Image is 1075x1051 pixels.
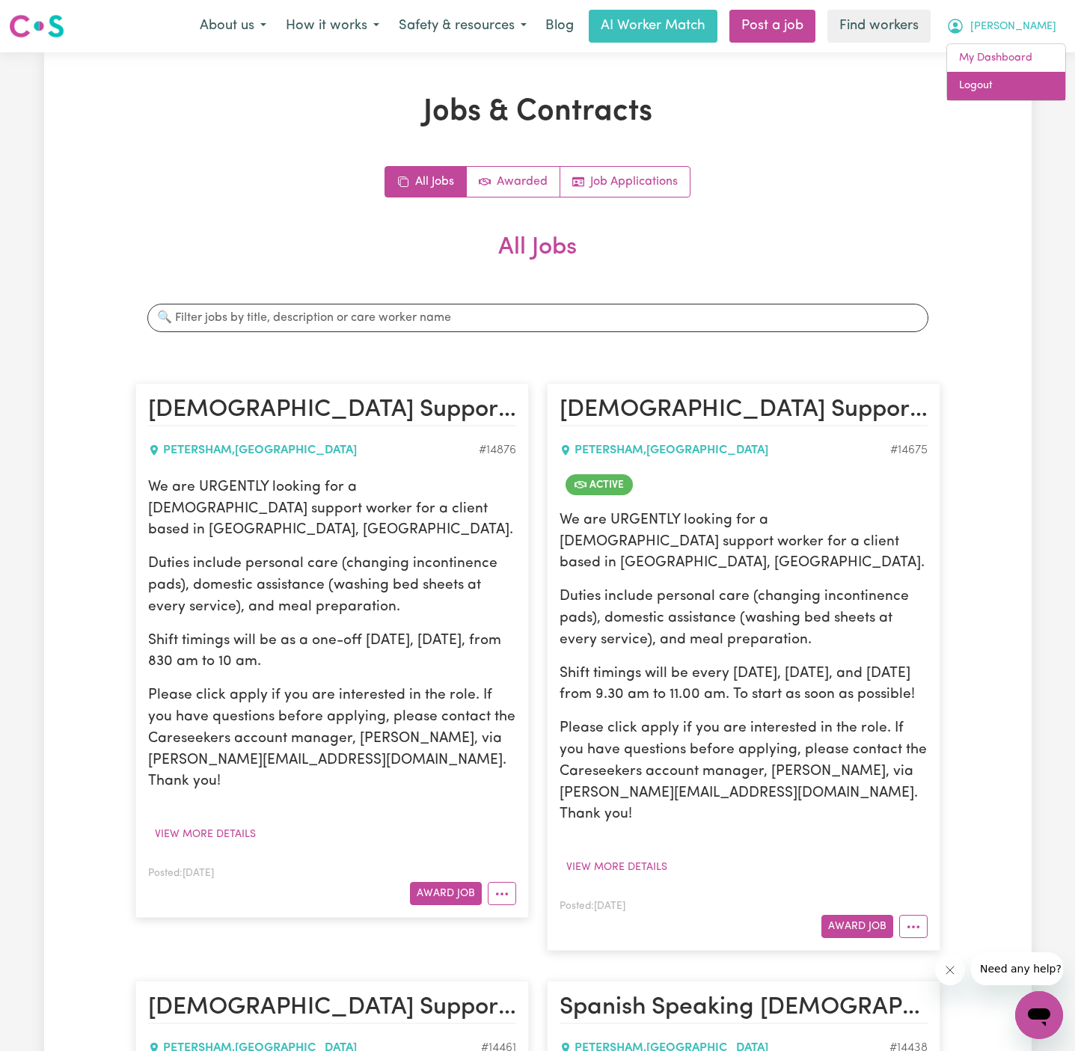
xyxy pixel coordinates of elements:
[935,955,965,985] iframe: Close message
[971,952,1063,985] iframe: Message from company
[135,94,940,130] h1: Jobs & Contracts
[560,441,890,459] div: PETERSHAM , [GEOGRAPHIC_DATA]
[821,915,893,938] button: Award Job
[9,9,64,43] a: Careseekers logo
[148,868,214,878] span: Posted: [DATE]
[947,72,1065,100] a: Logout
[135,233,940,286] h2: All Jobs
[566,474,633,495] span: Job is active
[148,441,479,459] div: PETERSHAM , [GEOGRAPHIC_DATA]
[479,441,516,459] div: Job ID #14876
[899,915,928,938] button: More options
[560,167,690,197] a: Job applications
[147,304,928,332] input: 🔍 Filter jobs by title, description or care worker name
[148,993,516,1023] h2: Female Support Worker Needed ONE OFF 13/06 Friday In Petersham, NSW
[410,882,482,905] button: Award Job
[148,685,516,793] p: Please click apply if you are interested in the role. If you have questions before applying, plea...
[947,44,1065,73] a: My Dashboard
[560,586,928,651] p: Duties include personal care (changing incontinence pads), domestic assistance (washing bed sheet...
[560,901,625,911] span: Posted: [DATE]
[560,718,928,826] p: Please click apply if you are interested in the role. If you have questions before applying, plea...
[827,10,931,43] a: Find workers
[148,396,516,426] h2: Female Support Worker Needed In Petersham, NSW
[560,510,928,574] p: We are URGENTLY looking for a [DEMOGRAPHIC_DATA] support worker for a client based in [GEOGRAPHIC...
[937,10,1066,42] button: My Account
[148,823,263,846] button: View more details
[560,993,928,1023] h2: Spanish Speaking Female Support Worker Needed In Petersham, NSW
[560,856,674,879] button: View more details
[946,43,1066,101] div: My Account
[1015,991,1063,1039] iframe: Button to launch messaging window
[488,882,516,905] button: More options
[389,10,536,42] button: Safety & resources
[190,10,276,42] button: About us
[148,477,516,542] p: We are URGENTLY looking for a [DEMOGRAPHIC_DATA] support worker for a client based in [GEOGRAPHIC...
[148,631,516,674] p: Shift timings will be as a one-off [DATE], [DATE], from 830 am to 10 am.
[536,10,583,43] a: Blog
[385,167,467,197] a: All jobs
[560,396,928,426] h2: Female Support Worker Needed In Petersham, NSW
[890,441,928,459] div: Job ID #14675
[9,13,64,40] img: Careseekers logo
[970,19,1056,35] span: [PERSON_NAME]
[276,10,389,42] button: How it works
[560,664,928,707] p: Shift timings will be every [DATE], [DATE], and [DATE] from 9.30 am to 11.00 am. To start as soon...
[589,10,717,43] a: AI Worker Match
[148,554,516,618] p: Duties include personal care (changing incontinence pads), domestic assistance (washing bed sheet...
[467,167,560,197] a: Active jobs
[729,10,815,43] a: Post a job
